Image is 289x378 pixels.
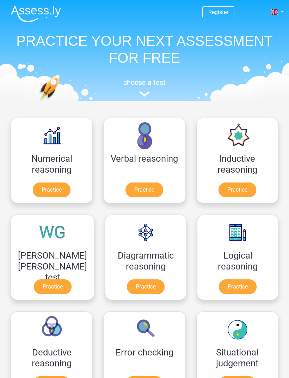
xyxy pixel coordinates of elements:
[34,279,72,294] a: Practice
[125,182,163,197] a: Practice
[33,182,70,197] a: Practice
[139,91,150,97] img: assessment
[219,182,256,197] a: Practice
[127,279,165,294] a: Practice
[5,78,284,97] a: choose a test
[208,9,228,16] a: Register
[5,32,284,66] h1: PRACTICE YOUR NEXT ASSESSMENT FOR FREE
[11,6,61,22] img: Assessly
[5,78,284,87] h5: choose a test
[219,279,257,294] a: Practice
[39,75,83,129] img: practice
